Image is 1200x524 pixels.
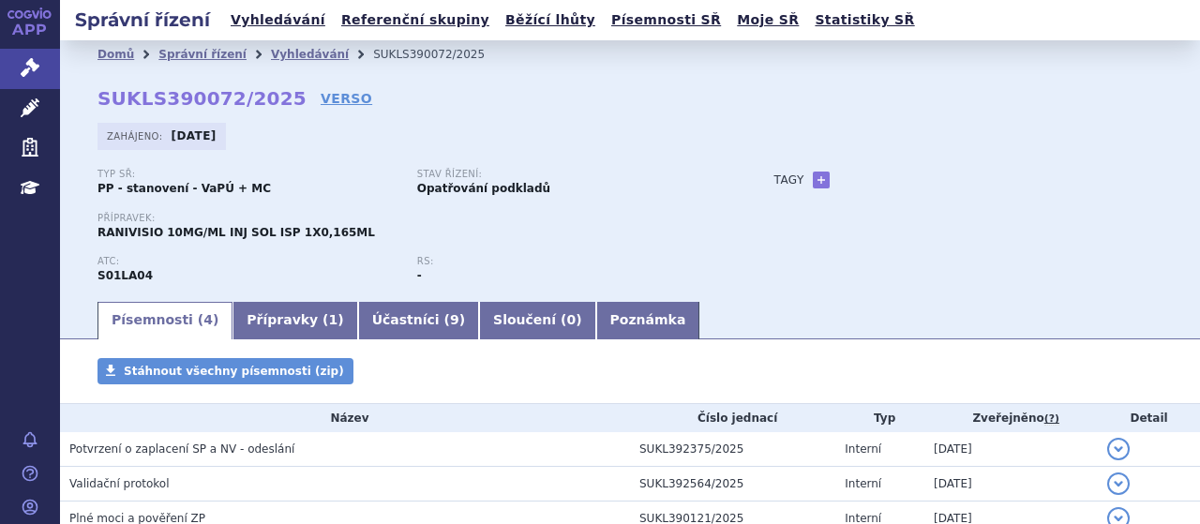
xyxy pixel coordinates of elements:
span: RANIVISIO 10MG/ML INJ SOL ISP 1X0,165ML [97,226,375,239]
th: Název [60,404,630,432]
td: SUKL392564/2025 [630,467,835,502]
strong: SUKLS390072/2025 [97,87,307,110]
span: Validační protokol [69,477,170,490]
button: detail [1107,438,1130,460]
span: Stáhnout všechny písemnosti (zip) [124,365,344,378]
a: Domů [97,48,134,61]
span: Interní [845,477,881,490]
th: Zveřejněno [924,404,1098,432]
p: RS: [417,256,718,267]
strong: Opatřování podkladů [417,182,550,195]
td: SUKL392375/2025 [630,432,835,467]
a: Přípravky (1) [232,302,357,339]
a: Účastníci (9) [358,302,479,339]
abbr: (?) [1044,412,1059,426]
h2: Správní řízení [60,7,225,33]
a: + [813,172,830,188]
th: Typ [835,404,924,432]
span: 9 [450,312,459,327]
a: Stáhnout všechny písemnosti (zip) [97,358,353,384]
p: Stav řízení: [417,169,718,180]
p: Typ SŘ: [97,169,398,180]
p: ATC: [97,256,398,267]
a: Vyhledávání [271,48,349,61]
span: Potvrzení o zaplacení SP a NV - odeslání [69,442,294,456]
a: Referenční skupiny [336,7,495,33]
span: 1 [329,312,338,327]
th: Detail [1098,404,1200,432]
th: Číslo jednací [630,404,835,432]
span: 0 [566,312,576,327]
a: Správní řízení [158,48,247,61]
a: VERSO [321,89,372,108]
strong: - [417,269,422,282]
td: [DATE] [924,467,1098,502]
button: detail [1107,472,1130,495]
a: Moje SŘ [731,7,804,33]
a: Statistiky SŘ [809,7,920,33]
a: Poznámka [596,302,700,339]
a: Písemnosti (4) [97,302,232,339]
a: Běžící lhůty [500,7,601,33]
strong: RANIBIZUMAB [97,269,153,282]
li: SUKLS390072/2025 [373,40,509,68]
a: Sloučení (0) [479,302,595,339]
span: Interní [845,442,881,456]
a: Písemnosti SŘ [606,7,727,33]
p: Přípravek: [97,213,737,224]
span: Zahájeno: [107,128,166,143]
h3: Tagy [774,169,804,191]
strong: PP - stanovení - VaPÚ + MC [97,182,271,195]
strong: [DATE] [172,129,217,142]
a: Vyhledávání [225,7,331,33]
span: 4 [203,312,213,327]
td: [DATE] [924,432,1098,467]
